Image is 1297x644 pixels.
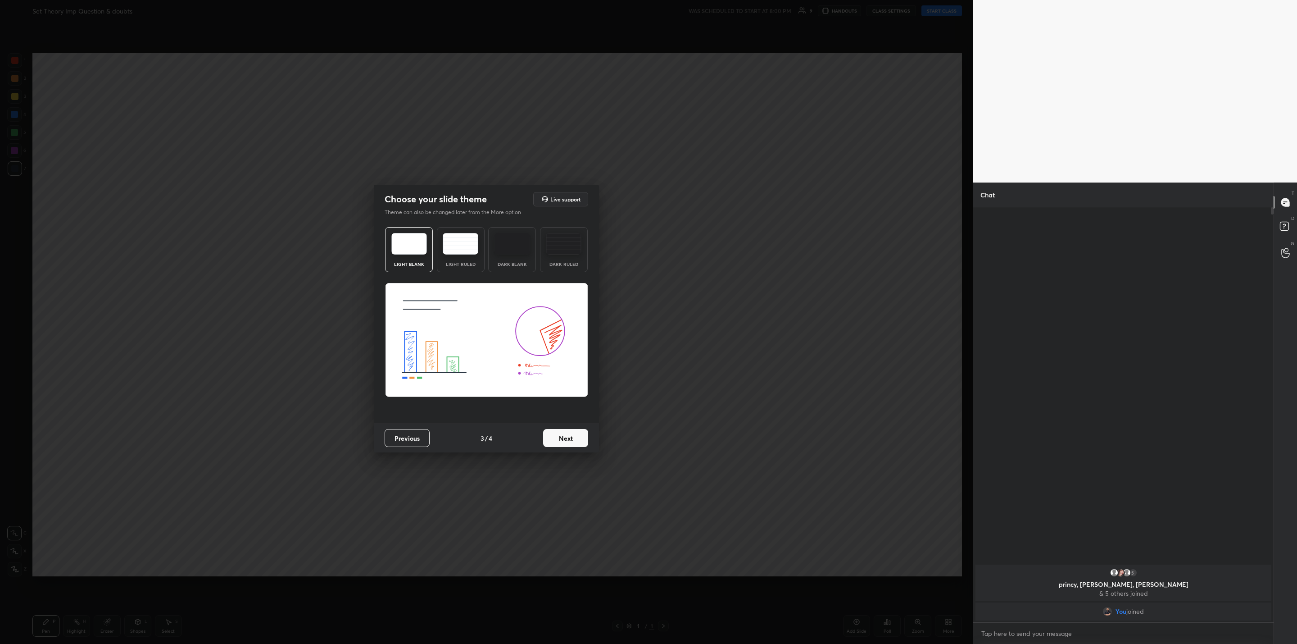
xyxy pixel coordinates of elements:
[494,233,530,255] img: darkTheme.f0cc69e5.svg
[543,429,588,447] button: Next
[1126,608,1144,615] span: joined
[494,262,530,266] div: Dark Blank
[1291,215,1294,222] p: D
[973,563,1274,622] div: grid
[391,262,427,266] div: Light Blank
[1110,568,1119,577] img: default.png
[481,434,484,443] h4: 3
[546,262,582,266] div: Dark Ruled
[981,581,1266,588] p: princy, [PERSON_NAME], [PERSON_NAME]
[546,233,581,255] img: darkRuledTheme.de295e13.svg
[443,262,479,266] div: Light Ruled
[1292,190,1294,196] p: T
[385,208,531,216] p: Theme can also be changed later from the More option
[1122,568,1131,577] img: default.png
[489,434,492,443] h4: 4
[1116,608,1126,615] span: You
[1103,607,1112,616] img: 0020fdcc045b4a44a6896f6ec361806c.png
[973,183,1002,207] p: Chat
[385,193,487,205] h2: Choose your slide theme
[1291,240,1294,247] p: G
[385,429,430,447] button: Previous
[385,283,588,397] img: lightThemeBanner.fbc32fad.svg
[981,590,1266,597] p: & 5 others joined
[391,233,427,255] img: lightTheme.e5ed3b09.svg
[485,434,488,443] h4: /
[1116,568,1125,577] img: bd29ef8e1f814d9490f17bc70d2319d3.jpg
[1129,568,1138,577] div: 5
[443,233,478,255] img: lightRuledTheme.5fabf969.svg
[550,196,580,202] h5: Live support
